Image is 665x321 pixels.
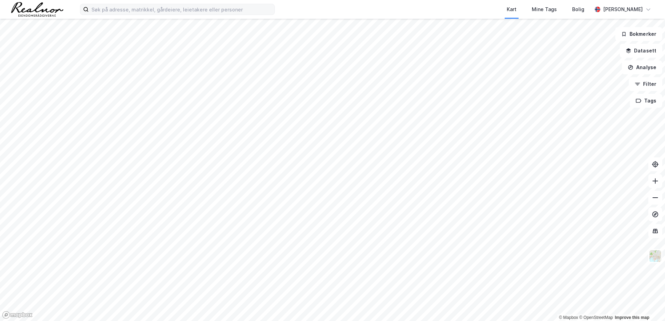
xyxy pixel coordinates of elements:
[89,4,274,15] input: Søk på adresse, matrikkel, gårdeiere, leietakere eller personer
[532,5,557,14] div: Mine Tags
[11,2,63,17] img: realnor-logo.934646d98de889bb5806.png
[572,5,584,14] div: Bolig
[630,288,665,321] div: Kontrollprogram for chat
[630,288,665,321] iframe: Chat Widget
[603,5,643,14] div: [PERSON_NAME]
[507,5,516,14] div: Kart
